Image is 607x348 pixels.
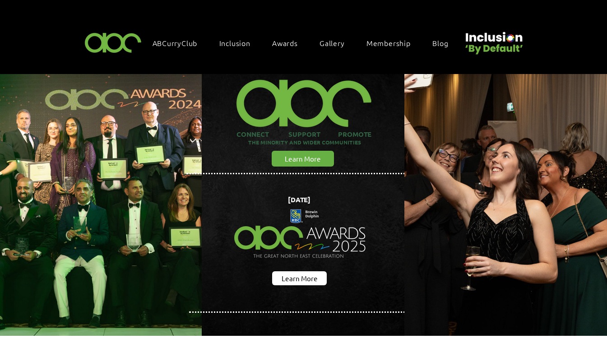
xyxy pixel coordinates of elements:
span: THE MINORITY AND WIDER COMMUNITIES [248,139,361,146]
span: Learn More [282,274,318,283]
img: ABC-Logo-Blank-Background-01-01-2_edited.png [232,68,376,130]
span: [DATE] [288,195,310,204]
span: CONNECT SUPPORT PROMOTE [236,130,371,139]
a: Gallery [315,33,358,52]
span: ABCurryClub [153,38,198,48]
img: Untitled design (22).png [462,24,524,56]
nav: Site [148,33,462,52]
div: Inclusion [215,33,264,52]
img: Northern Insights Double Pager Apr 2025.png [226,193,375,276]
img: ABC-Logo-Blank-Background-01-01-2.png [82,29,144,56]
span: Inclusion [219,38,250,48]
img: abc background hero black.png [202,74,404,334]
a: Membership [362,33,424,52]
a: Learn More [272,271,327,285]
span: Membership [366,38,411,48]
span: Gallery [320,38,345,48]
span: Blog [432,38,448,48]
a: ABCurryClub [148,33,211,52]
span: Awards [272,38,298,48]
a: Blog [428,33,462,52]
div: Awards [268,33,311,52]
span: Learn More [285,154,321,163]
a: Learn More [272,151,334,167]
